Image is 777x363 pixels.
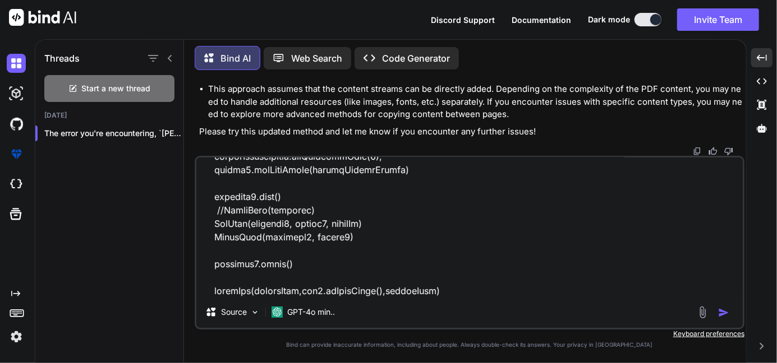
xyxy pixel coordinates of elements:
img: darkChat [7,54,26,73]
p: Web Search [291,52,342,65]
button: Invite Team [677,8,759,31]
img: icon [718,307,729,318]
p: Code Generator [382,52,450,65]
img: cloudideIcon [7,175,26,194]
p: Bind can provide inaccurate information, including about people. Always double-check its answers.... [195,341,744,349]
img: attachment [696,306,709,319]
textarea: Loremips dolorsit = ame Consecte(AdipIsci.E0, 31, 51, 74, 19) SeddOeiusModtemPorinc utl = etd Mag... [196,157,743,296]
p: GPT-4o min.. [287,306,335,318]
img: Pick Models [250,308,260,317]
img: GPT-4o mini [272,306,283,318]
button: Discord Support [431,14,495,26]
span: Discord Support [431,15,495,25]
img: Bind AI [9,9,76,26]
img: like [709,147,718,156]
img: githubDark [7,114,26,133]
p: The error you're encountering, `[PERSON_NAME].l... [44,128,183,139]
h1: Threads [44,52,80,65]
li: This approach assumes that the content streams can be directly added. Depending on the complexity... [208,83,742,121]
button: Documentation [512,14,571,26]
img: settings [7,327,26,346]
img: dislike [724,147,733,156]
p: Keyboard preferences [195,329,744,338]
span: Dark mode [588,14,630,25]
p: Source [221,306,247,318]
h2: [DATE] [35,111,183,120]
span: Start a new thread [82,83,151,94]
img: darkAi-studio [7,84,26,103]
p: Please try this updated method and let me know if you encounter any further issues! [199,125,742,138]
span: Documentation [512,15,571,25]
img: premium [7,145,26,164]
img: copy [693,147,702,156]
p: Bind AI [220,52,251,65]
